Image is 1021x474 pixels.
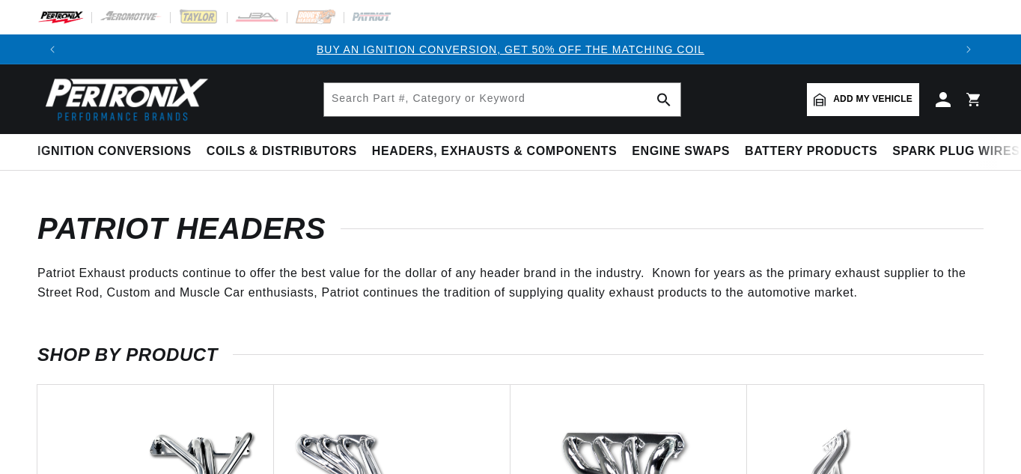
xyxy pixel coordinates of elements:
button: Translation missing: en.sections.announcements.next_announcement [954,34,984,64]
h2: SHOP BY PRODUCT [37,347,984,362]
img: Pertronix [37,73,210,125]
p: Patriot Exhaust products continue to offer the best value for the dollar of any header brand in t... [37,264,984,302]
span: Spark Plug Wires [892,144,1020,159]
span: Coils & Distributors [207,144,357,159]
summary: Coils & Distributors [199,134,365,169]
a: BUY AN IGNITION CONVERSION, GET 50% OFF THE MATCHING COIL [317,43,704,55]
summary: Headers, Exhausts & Components [365,134,624,169]
span: Add my vehicle [833,92,912,106]
summary: Ignition Conversions [37,134,199,169]
div: 1 of 3 [67,41,954,58]
span: Battery Products [745,144,877,159]
button: search button [647,83,680,116]
h1: Patriot Headers [37,216,984,241]
span: Headers, Exhausts & Components [372,144,617,159]
input: Search Part #, Category or Keyword [324,83,680,116]
summary: Engine Swaps [624,134,737,169]
a: Add my vehicle [807,83,919,116]
button: Translation missing: en.sections.announcements.previous_announcement [37,34,67,64]
span: Ignition Conversions [37,144,192,159]
summary: Battery Products [737,134,885,169]
div: Announcement [67,41,954,58]
span: Engine Swaps [632,144,730,159]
